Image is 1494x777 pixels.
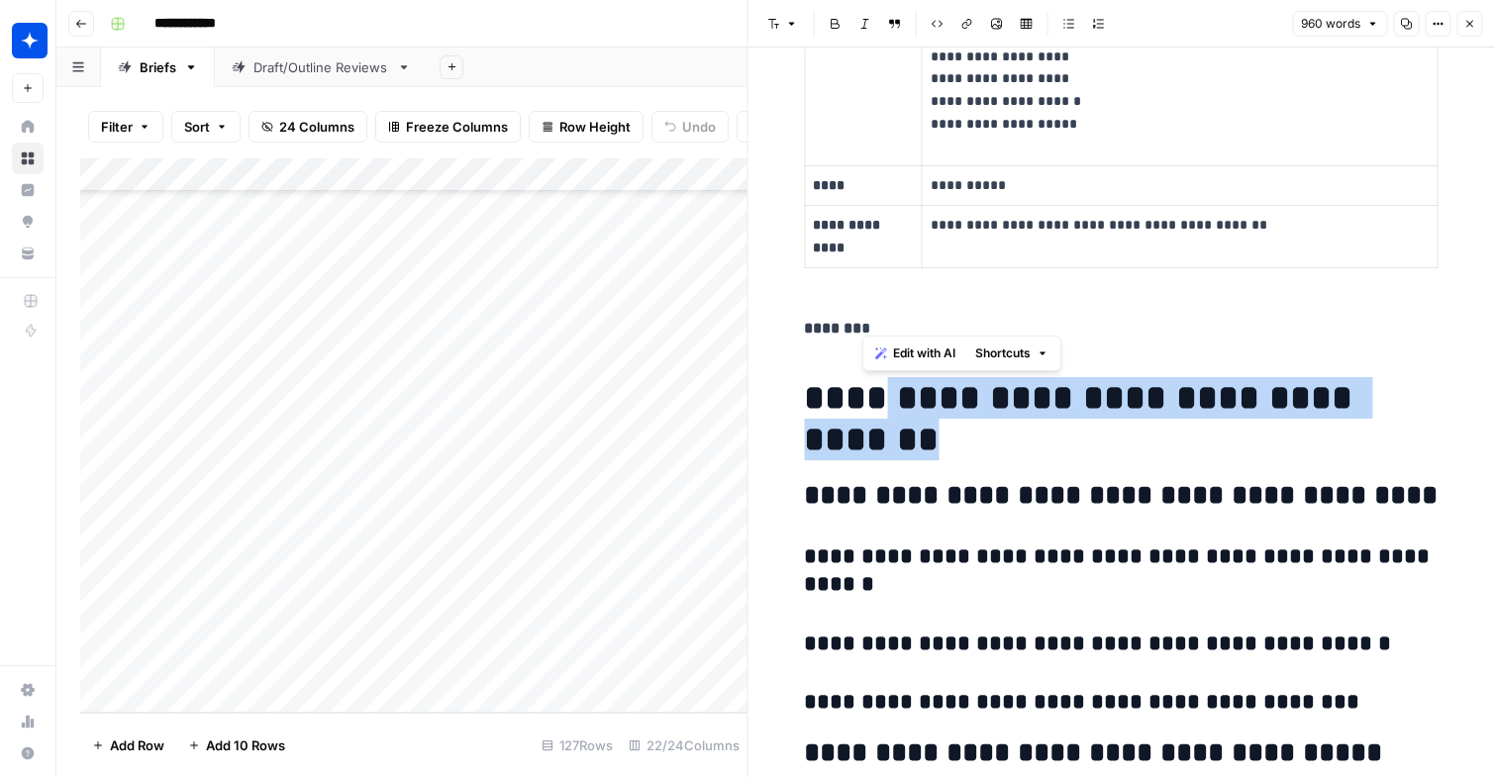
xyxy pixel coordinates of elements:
[206,735,285,755] span: Add 10 Rows
[171,111,241,143] button: Sort
[253,57,389,77] div: Draft/Outline Reviews
[80,729,176,761] button: Add Row
[559,117,631,137] span: Row Height
[12,143,44,174] a: Browse
[12,674,44,706] a: Settings
[975,344,1031,362] span: Shortcuts
[249,111,367,143] button: 24 Columns
[88,111,163,143] button: Filter
[12,737,44,769] button: Help + Support
[110,735,164,755] span: Add Row
[621,729,747,761] div: 22/24 Columns
[12,16,44,65] button: Workspace: Wiz
[279,117,354,137] span: 24 Columns
[12,706,44,737] a: Usage
[867,340,963,366] button: Edit with AI
[651,111,729,143] button: Undo
[967,340,1056,366] button: Shortcuts
[406,117,508,137] span: Freeze Columns
[12,238,44,269] a: Your Data
[140,57,176,77] div: Briefs
[12,206,44,238] a: Opportunities
[682,117,716,137] span: Undo
[529,111,644,143] button: Row Height
[12,111,44,143] a: Home
[176,729,297,761] button: Add 10 Rows
[184,117,210,137] span: Sort
[101,48,215,87] a: Briefs
[101,117,133,137] span: Filter
[1292,11,1387,37] button: 960 words
[1301,15,1360,33] span: 960 words
[534,729,621,761] div: 127 Rows
[893,344,955,362] span: Edit with AI
[375,111,521,143] button: Freeze Columns
[12,174,44,206] a: Insights
[12,23,48,58] img: Wiz Logo
[215,48,428,87] a: Draft/Outline Reviews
